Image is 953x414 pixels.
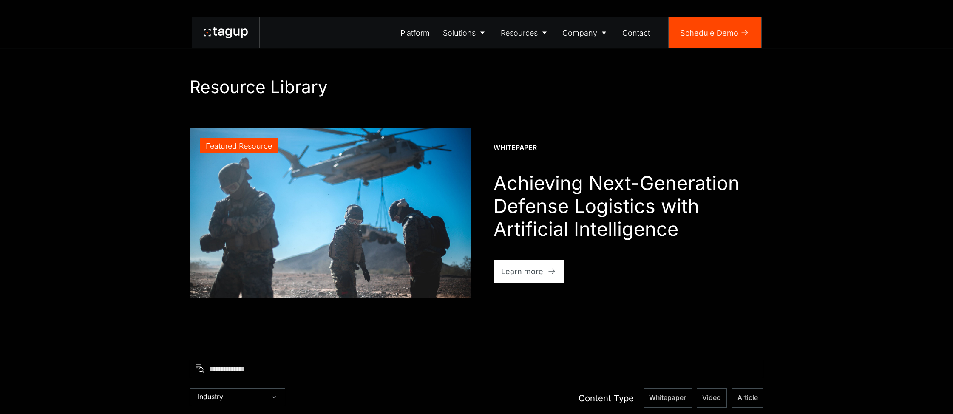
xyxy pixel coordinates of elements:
[190,388,285,405] div: Industry
[579,392,634,404] div: Content Type
[190,77,763,97] h1: Resource Library
[501,27,538,39] div: Resources
[437,17,494,48] a: Solutions
[198,393,223,401] div: Industry
[443,27,476,39] div: Solutions
[501,266,543,277] div: Learn more
[562,27,597,39] div: Company
[702,393,721,403] span: Video
[206,140,272,152] div: Featured Resource
[494,172,763,241] h1: Achieving Next-Generation Defense Logistics with Artificial Intelligence
[615,17,657,48] a: Contact
[190,128,471,298] a: Featured Resource
[622,27,650,39] div: Contact
[494,17,556,48] a: Resources
[400,27,430,39] div: Platform
[737,393,758,403] span: Article
[494,260,564,283] a: Learn more
[190,360,763,408] form: Resources
[394,17,437,48] a: Platform
[649,393,686,403] span: Whitepaper
[680,27,738,39] div: Schedule Demo
[669,17,761,48] a: Schedule Demo
[556,17,616,48] a: Company
[494,143,537,153] div: Whitepaper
